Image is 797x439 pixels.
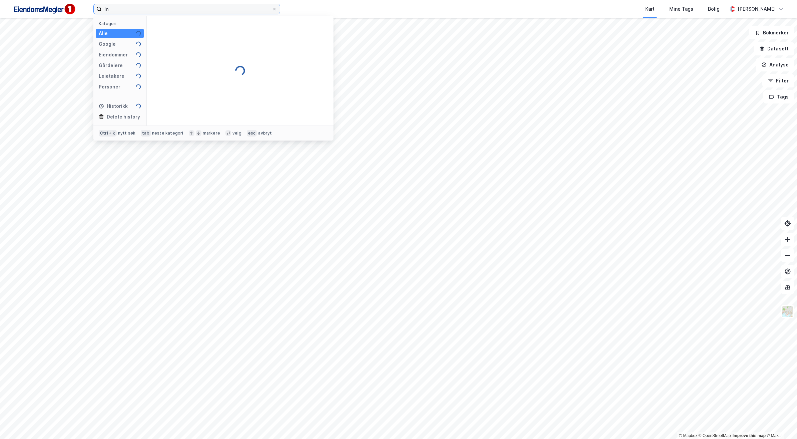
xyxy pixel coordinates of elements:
[136,103,141,109] img: spinner.a6d8c91a73a9ac5275cf975e30b51cfb.svg
[99,72,124,80] div: Leietakere
[99,21,144,26] div: Kategori
[754,42,794,55] button: Datasett
[118,131,136,136] div: nytt søk
[749,26,794,39] button: Bokmerker
[247,130,257,137] div: esc
[679,433,697,438] a: Mapbox
[258,131,272,136] div: avbryt
[232,131,241,136] div: velg
[136,63,141,68] img: spinner.a6d8c91a73a9ac5275cf975e30b51cfb.svg
[203,131,220,136] div: markere
[699,433,731,438] a: OpenStreetMap
[141,130,151,137] div: tab
[733,433,766,438] a: Improve this map
[136,73,141,79] img: spinner.a6d8c91a73a9ac5275cf975e30b51cfb.svg
[235,65,245,76] img: spinner.a6d8c91a73a9ac5275cf975e30b51cfb.svg
[152,131,183,136] div: neste kategori
[99,102,128,110] div: Historikk
[708,5,720,13] div: Bolig
[102,4,272,14] input: Søk på adresse, matrikkel, gårdeiere, leietakere eller personer
[136,31,141,36] img: spinner.a6d8c91a73a9ac5275cf975e30b51cfb.svg
[99,83,120,91] div: Personer
[11,2,77,17] img: F4PB6Px+NJ5v8B7XTbfpPpyloAAAAASUVORK5CYII=
[99,51,128,59] div: Eiendommer
[107,113,140,121] div: Delete history
[756,58,794,71] button: Analyse
[645,5,655,13] div: Kart
[99,40,116,48] div: Google
[99,29,108,37] div: Alle
[762,74,794,87] button: Filter
[763,90,794,103] button: Tags
[669,5,693,13] div: Mine Tags
[99,130,117,137] div: Ctrl + k
[738,5,776,13] div: [PERSON_NAME]
[781,305,794,318] img: Z
[136,52,141,57] img: spinner.a6d8c91a73a9ac5275cf975e30b51cfb.svg
[136,84,141,89] img: spinner.a6d8c91a73a9ac5275cf975e30b51cfb.svg
[764,407,797,439] div: Kontrollprogram for chat
[136,41,141,47] img: spinner.a6d8c91a73a9ac5275cf975e30b51cfb.svg
[764,407,797,439] iframe: Chat Widget
[99,61,123,69] div: Gårdeiere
